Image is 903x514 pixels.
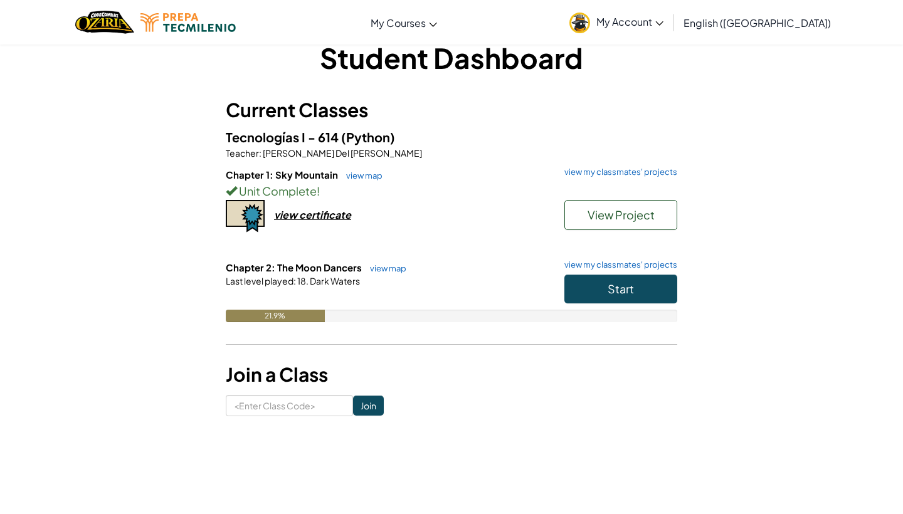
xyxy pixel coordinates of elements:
span: My Courses [371,16,426,29]
span: Chapter 2: The Moon Dancers [226,261,364,273]
a: My Account [563,3,670,42]
span: [PERSON_NAME] Del [PERSON_NAME] [261,147,422,159]
span: Dark Waters [309,275,360,286]
span: My Account [596,15,663,28]
img: Tecmilenio logo [140,13,236,32]
span: Teacher [226,147,259,159]
input: Join [353,396,384,416]
span: Start [608,281,634,296]
img: Home [75,9,134,35]
img: certificate-icon.png [226,200,265,233]
span: : [293,275,296,286]
input: <Enter Class Code> [226,395,353,416]
span: Chapter 1: Sky Mountain [226,169,340,181]
span: View Project [588,207,655,222]
span: Last level played [226,275,293,286]
button: View Project [564,200,677,230]
h3: Current Classes [226,96,677,124]
span: Unit Complete [237,184,317,198]
a: view my classmates' projects [558,261,677,269]
div: view certificate [274,208,351,221]
span: 18. [296,275,309,286]
h3: Join a Class [226,360,677,389]
span: : [259,147,261,159]
a: view my classmates' projects [558,168,677,176]
span: (Python) [341,129,395,145]
a: view map [364,263,406,273]
span: ! [317,184,320,198]
h1: Student Dashboard [226,38,677,77]
button: Start [564,275,677,303]
span: Tecnologías I - 614 [226,129,341,145]
a: My Courses [364,6,443,39]
a: view map [340,170,383,181]
a: Ozaria by CodeCombat logo [75,9,134,35]
div: 21.9% [226,310,325,322]
a: English ([GEOGRAPHIC_DATA]) [677,6,837,39]
a: view certificate [226,208,351,221]
span: English ([GEOGRAPHIC_DATA]) [684,16,831,29]
img: avatar [569,13,590,33]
